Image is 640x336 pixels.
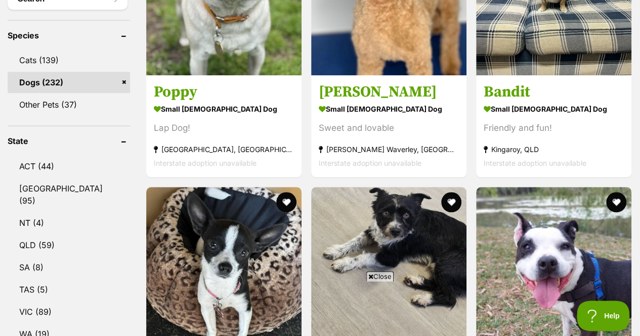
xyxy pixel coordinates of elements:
[366,271,394,281] span: Close
[136,285,504,331] iframe: Advertisement
[8,50,130,71] a: Cats (139)
[8,257,130,278] a: SA (8)
[8,234,130,256] a: QLD (59)
[8,212,130,233] a: NT (4)
[154,142,294,156] strong: [GEOGRAPHIC_DATA], [GEOGRAPHIC_DATA]
[319,159,421,167] span: Interstate adoption unavailable
[484,102,624,116] strong: small [DEMOGRAPHIC_DATA] Dog
[8,301,130,322] a: VIC (89)
[154,102,294,116] strong: small [DEMOGRAPHIC_DATA] Dog
[484,82,624,102] h3: Bandit
[484,159,586,167] span: Interstate adoption unavailable
[319,142,459,156] strong: [PERSON_NAME] Waverley, [GEOGRAPHIC_DATA]
[441,192,461,212] button: favourite
[8,178,130,211] a: [GEOGRAPHIC_DATA] (95)
[484,121,624,135] div: Friendly and fun!
[276,192,296,212] button: favourite
[319,102,459,116] strong: small [DEMOGRAPHIC_DATA] Dog
[8,136,130,146] header: State
[154,82,294,102] h3: Poppy
[606,192,626,212] button: favourite
[154,159,257,167] span: Interstate adoption unavailable
[577,301,630,331] iframe: Help Scout Beacon - Open
[146,75,302,177] a: Poppy small [DEMOGRAPHIC_DATA] Dog Lap Dog! [GEOGRAPHIC_DATA], [GEOGRAPHIC_DATA] Interstate adopt...
[8,156,130,177] a: ACT (44)
[476,75,631,177] a: Bandit small [DEMOGRAPHIC_DATA] Dog Friendly and fun! Kingaroy, QLD Interstate adoption unavailable
[154,121,294,135] div: Lap Dog!
[484,142,624,156] strong: Kingaroy, QLD
[8,72,130,93] a: Dogs (232)
[8,31,130,40] header: Species
[311,75,466,177] a: [PERSON_NAME] small [DEMOGRAPHIC_DATA] Dog Sweet and lovable [PERSON_NAME] Waverley, [GEOGRAPHIC_...
[8,279,130,300] a: TAS (5)
[319,82,459,102] h3: [PERSON_NAME]
[319,121,459,135] div: Sweet and lovable
[8,94,130,115] a: Other Pets (37)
